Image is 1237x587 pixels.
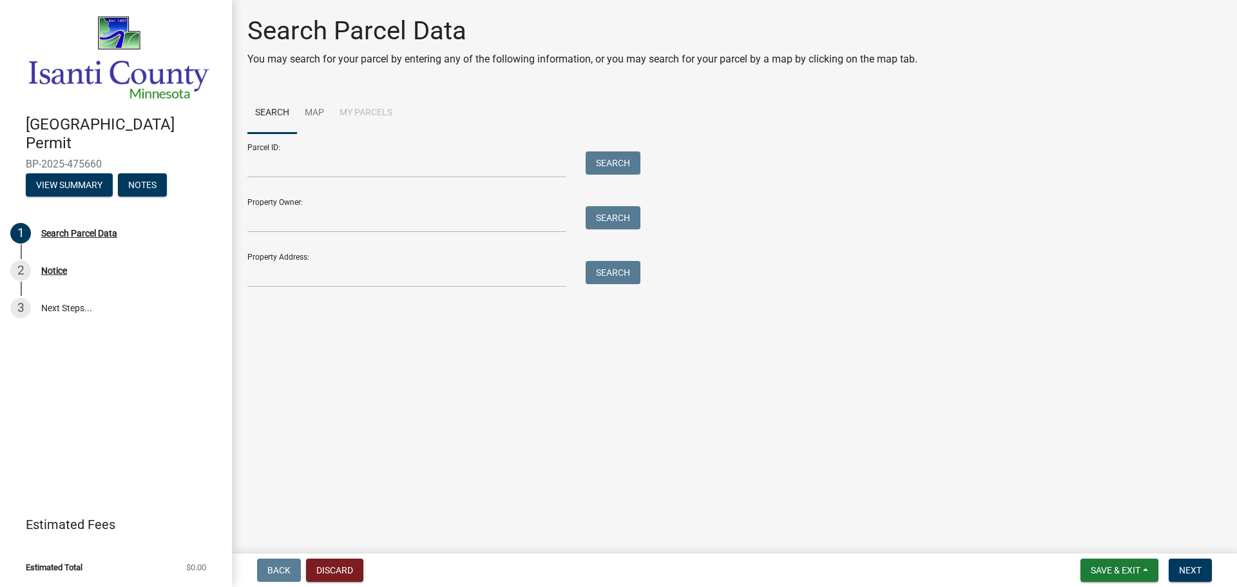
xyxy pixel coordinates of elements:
button: Back [257,559,301,582]
div: Search Parcel Data [41,229,117,238]
span: Next [1179,565,1202,575]
p: You may search for your parcel by entering any of the following information, or you may search fo... [247,52,917,67]
h4: [GEOGRAPHIC_DATA] Permit [26,115,222,153]
button: Next [1169,559,1212,582]
a: Estimated Fees [10,512,211,537]
div: 3 [10,298,31,318]
span: Save & Exit [1091,565,1140,575]
wm-modal-confirm: Summary [26,180,113,191]
wm-modal-confirm: Notes [118,180,167,191]
h1: Search Parcel Data [247,15,917,46]
img: Isanti County, Minnesota [26,14,211,102]
button: Save & Exit [1080,559,1158,582]
button: View Summary [26,173,113,197]
button: Notes [118,173,167,197]
a: Map [297,93,332,134]
button: Search [586,206,640,229]
span: $0.00 [186,563,206,572]
button: Discard [306,559,363,582]
div: 2 [10,260,31,281]
div: 1 [10,223,31,244]
a: Search [247,93,297,134]
button: Search [586,261,640,284]
span: Back [267,565,291,575]
button: Search [586,151,640,175]
div: Notice [41,266,67,275]
span: Estimated Total [26,563,82,572]
span: BP-2025-475660 [26,158,206,170]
